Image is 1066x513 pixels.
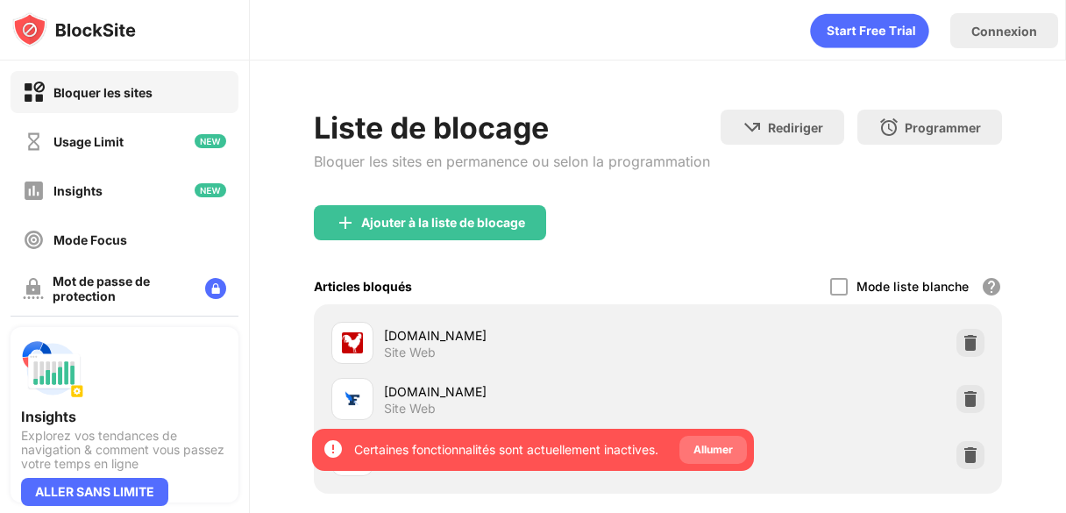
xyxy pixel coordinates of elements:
div: Certaines fonctionnalités sont actuellement inactives. [354,441,658,459]
div: animation [810,13,929,48]
div: Site Web [384,401,436,417]
div: Mode Focus [53,232,127,247]
img: new-icon.svg [195,134,226,148]
div: Site Web [384,345,436,360]
img: new-icon.svg [195,183,226,197]
img: logo-blocksite.svg [12,12,136,47]
div: Insights [21,408,228,425]
div: Rediriger [768,120,823,135]
img: focus-off.svg [23,229,45,251]
img: lock-menu.svg [205,278,226,299]
div: Connexion [971,24,1037,39]
img: insights-off.svg [23,180,45,202]
div: [DOMAIN_NAME] [384,382,658,401]
div: Liste de blocage [314,110,710,146]
div: Allumer [693,441,733,459]
div: Mode liste blanche [856,279,969,294]
img: error-circle-white.svg [323,438,344,460]
img: block-on.svg [23,82,45,103]
img: password-protection-off.svg [23,278,44,299]
img: time-usage-off.svg [23,131,45,153]
div: [DOMAIN_NAME] [384,326,658,345]
div: Explorez vos tendances de navigation & comment vous passez votre temps en ligne [21,429,228,471]
div: ALLER SANS LIMITE [21,478,168,506]
img: favicons [342,388,363,410]
div: Bloquer les sites en permanence ou selon la programmation [314,153,710,170]
div: Insights [53,183,103,198]
img: push-insights.svg [21,338,84,401]
div: Articles bloqués [314,279,412,294]
img: favicons [342,332,363,353]
div: Ajouter à la liste de blocage [361,216,525,230]
div: Programmer [905,120,981,135]
div: Mot de passe de protection [53,274,191,303]
div: Usage Limit [53,134,124,149]
div: Bloquer les sites [53,85,153,100]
